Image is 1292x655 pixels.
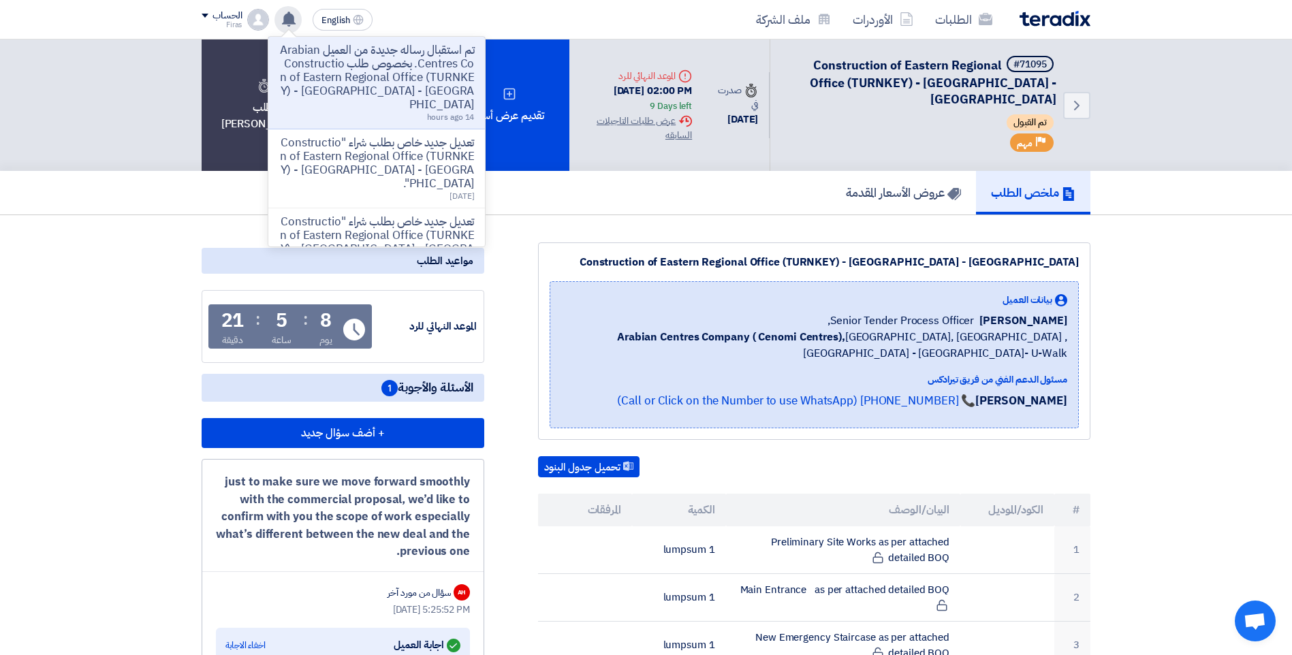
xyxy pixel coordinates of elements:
p: تم استقبال رساله جديدة من العميل Arabian Centres Co. بخصوص طلب Construction of Eastern Regional O... [279,44,474,112]
span: 14 hours ago [427,111,475,123]
div: الحساب [212,10,242,22]
div: عرض طلبات التاجيلات السابقه [580,114,692,142]
button: تحميل جدول البنود [538,456,640,478]
th: الكود/الموديل [960,494,1054,526]
b: Arabian Centres Company ( Cenomi Centres), [617,329,845,345]
h5: ملخص الطلب [991,185,1075,200]
div: صدرت في [714,83,758,112]
div: [DATE] 5:25:52 PM [216,603,470,617]
td: 1 lumpsum [632,526,726,574]
div: دقيقة [222,333,243,347]
div: [DATE] 02:00 PM [580,83,692,114]
span: Construction of Eastern Regional Office (TURNKEY) - [GEOGRAPHIC_DATA] - [GEOGRAPHIC_DATA] [810,56,1056,108]
div: طلب [PERSON_NAME] [202,39,324,171]
img: profile_test.png [247,9,269,31]
h5: Construction of Eastern Regional Office (TURNKEY) - Nakheel Mall - Dammam [787,56,1056,108]
div: تقديم عرض أسعار [447,39,569,171]
div: 8 [320,311,332,330]
div: اخفاء الاجابة [225,639,266,652]
div: يوم [319,333,332,347]
p: تعديل جديد خاص بطلب شراء "Construction of Eastern Regional Office (TURNKEY) - [GEOGRAPHIC_DATA] -... [279,215,474,270]
th: # [1054,494,1090,526]
a: الأوردرات [842,3,924,35]
div: 21 [221,311,245,330]
span: الأسئلة والأجوبة [381,379,473,396]
td: 2 [1054,574,1090,622]
div: just to make sure we move forward smoothly with the commercial proposal, we’d like to confirm wit... [216,473,470,560]
a: ملخص الطلب [976,171,1090,214]
div: مسئول الدعم الفني من فريق تيرادكس [561,372,1067,387]
a: الطلبات [924,3,1003,35]
div: [DATE] [714,112,758,127]
div: الموعد النهائي للرد [375,319,477,334]
p: تعديل جديد خاص بطلب شراء "Construction of Eastern Regional Office (TURNKEY) - [GEOGRAPHIC_DATA] -... [279,136,474,191]
div: : [255,307,260,332]
span: تم القبول [1007,114,1054,131]
button: + أضف سؤال جديد [202,418,484,448]
div: ساعة [272,333,292,347]
div: مواعيد الطلب [202,248,484,274]
span: مهم [1017,137,1033,150]
div: Construction of Eastern Regional Office (TURNKEY) - [GEOGRAPHIC_DATA] - [GEOGRAPHIC_DATA] [550,254,1079,270]
span: 1 [381,380,398,396]
div: 9 Days left [650,99,692,113]
div: #71095 [1013,60,1047,69]
span: English [321,16,350,25]
div: AH [454,584,470,601]
td: 1 lumpsum [632,574,726,622]
th: البيان/الوصف [726,494,961,526]
th: المرفقات [538,494,632,526]
td: Preliminary Site Works as per attached detailed BOQ [726,526,961,574]
div: الموعد النهائي للرد [580,69,692,83]
th: الكمية [632,494,726,526]
div: Firas [202,21,242,29]
button: English [313,9,373,31]
td: Main Entrance as per attached detailed BOQ [726,574,961,622]
span: [PERSON_NAME] [979,313,1067,329]
span: [GEOGRAPHIC_DATA], [GEOGRAPHIC_DATA] ,[GEOGRAPHIC_DATA] - [GEOGRAPHIC_DATA]- U-Walk [561,329,1067,362]
div: : [303,307,308,332]
div: سؤال من مورد آخر [388,586,451,600]
h5: عروض الأسعار المقدمة [846,185,961,200]
a: ملف الشركة [745,3,842,35]
span: [DATE] [450,190,474,202]
a: دردشة مفتوحة [1235,601,1276,641]
a: عروض الأسعار المقدمة [831,171,976,214]
strong: [PERSON_NAME] [975,392,1067,409]
div: 5 [276,311,287,330]
td: 1 [1054,526,1090,574]
span: بيانات العميل [1003,293,1052,307]
a: 📞 [PHONE_NUMBER] (Call or Click on the Number to use WhatsApp) [617,392,975,409]
img: Teradix logo [1020,11,1090,27]
div: اجابة العميل [394,636,460,655]
span: Senior Tender Process Officer, [828,313,974,329]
